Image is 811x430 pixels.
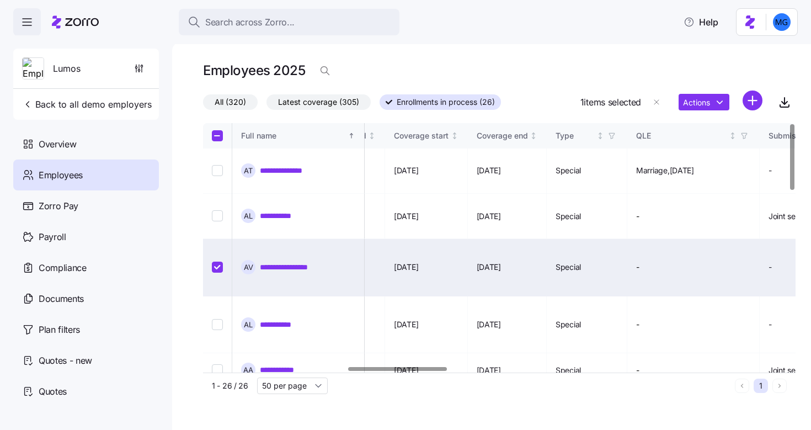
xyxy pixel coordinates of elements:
[556,365,581,376] span: Special
[212,364,223,375] input: Select record 5
[627,296,760,354] td: -
[735,379,749,393] button: Previous page
[39,137,76,151] span: Overview
[636,165,694,176] span: Marriage ,
[468,123,547,148] th: Coverage endNot sorted
[39,199,78,213] span: Zorro Pay
[212,262,223,273] input: Select record 3
[754,379,768,393] button: 1
[477,365,501,376] span: [DATE]
[244,264,253,271] span: A V
[23,58,44,80] img: Employer logo
[39,261,87,275] span: Compliance
[241,130,346,142] div: Full name
[244,321,253,328] span: A L
[179,9,399,35] button: Search across Zorro...
[556,262,581,273] span: Special
[232,123,365,148] th: Full nameSorted ascending
[39,292,84,306] span: Documents
[556,319,581,330] span: Special
[394,365,418,376] span: [DATE]
[596,132,604,140] div: Not sorted
[530,132,537,140] div: Not sorted
[278,95,359,109] span: Latest coverage (305)
[348,132,355,140] div: Sorted ascending
[205,15,295,29] span: Search across Zorro...
[212,165,223,176] input: Select record 1
[729,132,737,140] div: Not sorted
[580,95,641,109] span: 1 items selected
[13,129,159,160] a: Overview
[679,94,729,110] button: Actions
[385,123,468,148] th: Coverage startNot sorted
[547,123,627,148] th: TypeNot sorted
[13,160,159,190] a: Employees
[627,194,760,239] td: -
[627,353,760,387] td: -
[13,252,159,283] a: Compliance
[683,99,710,107] span: Actions
[13,345,159,376] a: Quotes - new
[212,380,248,391] span: 1 - 26 / 26
[636,130,727,142] div: QLE
[39,354,92,368] span: Quotes - new
[477,319,501,330] span: [DATE]
[769,262,772,273] span: -
[13,283,159,314] a: Documents
[394,165,418,176] span: [DATE]
[773,13,791,31] img: 61c362f0e1d336c60eacb74ec9823875
[675,11,727,33] button: Help
[39,385,67,399] span: Quotes
[769,165,772,176] span: -
[477,165,501,176] span: [DATE]
[243,367,253,374] span: A A
[244,167,253,174] span: A T
[743,91,762,110] svg: add icon
[556,211,581,222] span: Special
[394,262,418,273] span: [DATE]
[477,211,501,222] span: [DATE]
[556,130,594,142] div: Type
[477,130,528,142] div: Coverage end
[212,319,223,330] input: Select record 4
[627,239,760,296] td: -
[39,230,66,244] span: Payroll
[368,132,376,140] div: Not sorted
[477,262,501,273] span: [DATE]
[203,62,305,79] h1: Employees 2025
[769,319,772,330] span: -
[215,95,246,109] span: All (320)
[244,213,253,220] span: A L
[394,211,418,222] span: [DATE]
[212,130,223,141] input: Select all records
[13,376,159,407] a: Quotes
[53,62,81,76] span: Lumos
[13,314,159,345] a: Plan filters
[627,123,760,148] th: QLENot sorted
[394,130,449,142] div: Coverage start
[451,132,458,140] div: Not sorted
[22,98,152,111] span: Back to all demo employers
[670,165,694,176] span: [DATE]
[13,190,159,221] a: Zorro Pay
[397,95,495,109] span: Enrollments in process (26)
[18,93,156,115] button: Back to all demo employers
[212,210,223,221] input: Select record 2
[394,319,418,330] span: [DATE]
[39,168,83,182] span: Employees
[772,379,787,393] button: Next page
[556,165,581,176] span: Special
[39,323,80,337] span: Plan filters
[684,15,718,29] span: Help
[13,221,159,252] a: Payroll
